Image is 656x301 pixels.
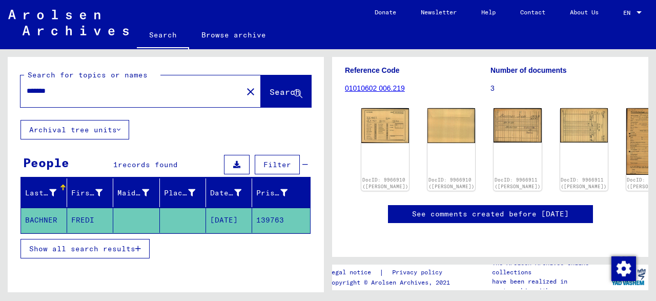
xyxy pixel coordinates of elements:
p: 3 [490,83,635,94]
a: Privacy policy [384,267,455,278]
a: DocID: 9966911 ([PERSON_NAME]) [495,177,541,190]
div: Maiden Name [117,188,149,198]
button: Show all search results [20,239,150,258]
div: Last Name [25,188,56,198]
img: Zustimmung ändern [611,256,636,281]
b: Reference Code [345,66,400,74]
mat-cell: BACHNER [21,208,67,233]
p: Copyright © Arolsen Archives, 2021 [328,278,455,287]
span: 1 [113,160,118,169]
mat-header-cell: Last Name [21,178,67,207]
a: Legal notice [328,267,379,278]
img: 002.jpg [427,108,475,143]
img: yv_logo.png [609,264,648,290]
div: Last Name [25,185,69,201]
mat-header-cell: Place of Birth [160,178,206,207]
button: Search [261,75,311,107]
div: People [23,153,69,172]
div: Place of Birth [164,185,208,201]
mat-cell: FREDI [67,208,113,233]
img: Arolsen_neg.svg [8,10,129,35]
span: Show all search results [29,244,135,253]
mat-select-trigger: EN [623,9,630,16]
div: First Name [71,188,102,198]
a: Browse archive [189,23,278,47]
a: Search [137,23,189,49]
span: Filter [263,160,291,169]
p: The Arolsen Archives online collections [492,258,609,277]
div: Prisoner # [256,185,300,201]
mat-header-cell: Maiden Name [113,178,159,207]
div: Maiden Name [117,185,161,201]
mat-label: Search for topics or names [28,70,148,79]
mat-icon: close [244,86,257,98]
img: 001.jpg [494,108,541,143]
a: DocID: 9966911 ([PERSON_NAME]) [561,177,607,190]
a: DocID: 9966910 ([PERSON_NAME]) [362,177,408,190]
div: Prisoner # [256,188,288,198]
span: Search [270,87,300,97]
mat-header-cell: Prisoner # [252,178,310,207]
button: Archival tree units [20,120,129,139]
mat-header-cell: Date of Birth [206,178,252,207]
div: Place of Birth [164,188,195,198]
mat-cell: [DATE] [206,208,252,233]
button: Filter [255,155,300,174]
div: Date of Birth [210,188,241,198]
div: Zustimmung ändern [611,256,635,280]
mat-cell: 139763 [252,208,310,233]
a: 01010602 006.219 [345,84,405,92]
b: Number of documents [490,66,567,74]
img: 002.jpg [560,108,608,142]
img: 001.jpg [361,108,409,143]
div: Date of Birth [210,185,254,201]
p: have been realized in partnership with [492,277,609,295]
div: First Name [71,185,115,201]
a: See comments created before [DATE] [412,209,569,219]
div: | [328,267,455,278]
mat-header-cell: First Name [67,178,113,207]
a: DocID: 9966910 ([PERSON_NAME]) [428,177,475,190]
button: Clear [240,81,261,102]
span: records found [118,160,178,169]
